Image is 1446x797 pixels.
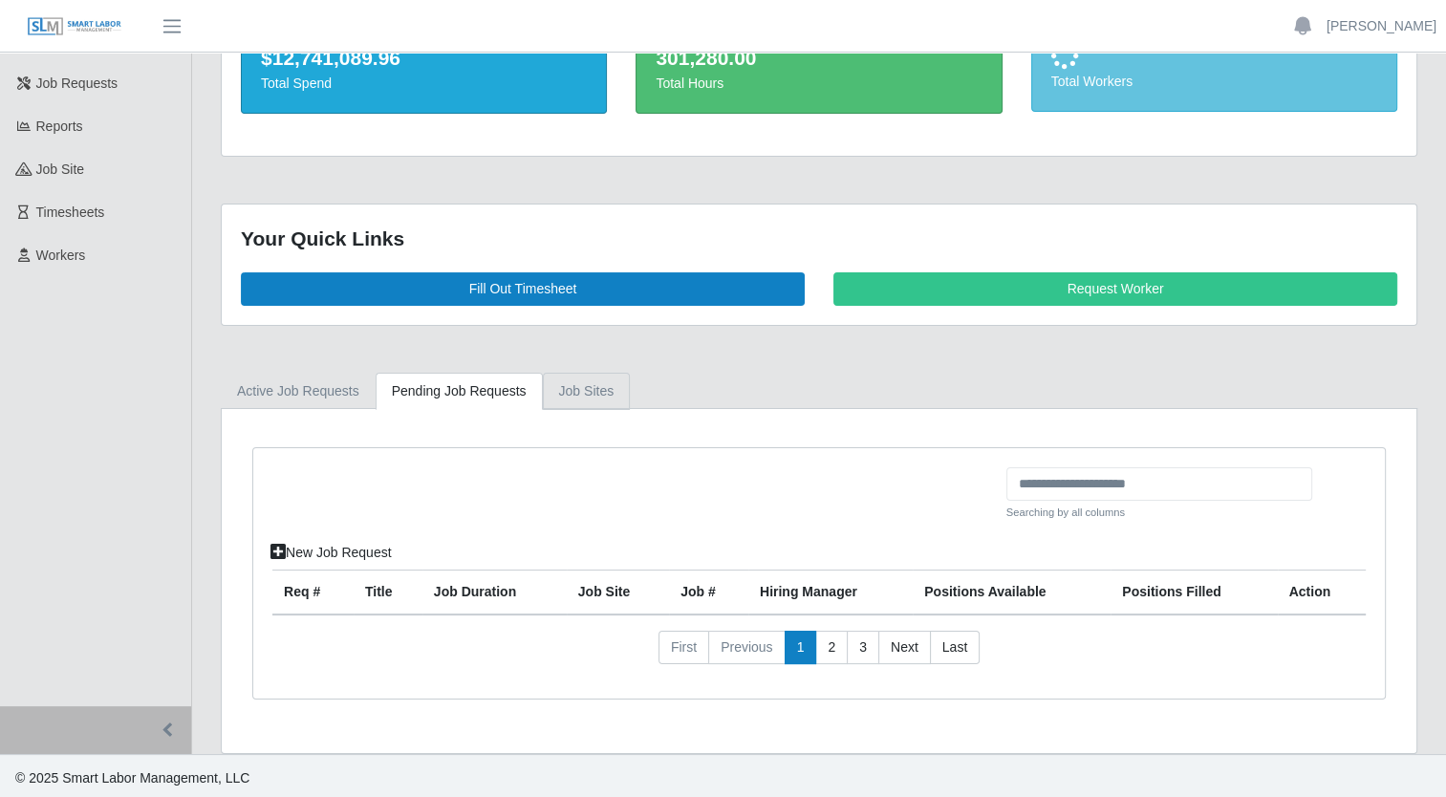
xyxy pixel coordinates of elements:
[272,570,354,614] th: Req #
[272,631,1366,680] nav: pagination
[815,631,848,665] a: 2
[543,373,631,410] a: job sites
[422,570,567,614] th: Job Duration
[1278,570,1366,614] th: Action
[354,570,422,614] th: Title
[656,43,982,74] div: 301,280.00
[669,570,748,614] th: Job #
[241,272,805,306] a: Fill Out Timesheet
[913,570,1111,614] th: Positions Available
[1111,570,1277,614] th: Positions Filled
[847,631,879,665] a: 3
[878,631,931,665] a: Next
[1006,505,1312,521] small: Searching by all columns
[930,631,980,665] a: Last
[748,570,913,614] th: Hiring Manager
[36,205,105,220] span: Timesheets
[27,16,122,37] img: SLM Logo
[261,74,587,94] div: Total Spend
[36,75,119,91] span: Job Requests
[1327,16,1436,36] a: [PERSON_NAME]
[241,224,1397,254] div: Your Quick Links
[36,162,85,177] span: job site
[36,118,83,134] span: Reports
[258,536,404,570] a: New Job Request
[221,373,376,410] a: Active Job Requests
[261,43,587,74] div: $12,741,089.96
[36,248,86,263] span: Workers
[656,74,982,94] div: Total Hours
[785,631,817,665] a: 1
[567,570,669,614] th: job site
[833,272,1397,306] a: Request Worker
[376,373,543,410] a: Pending Job Requests
[1051,72,1377,92] div: Total Workers
[15,770,249,786] span: © 2025 Smart Labor Management, LLC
